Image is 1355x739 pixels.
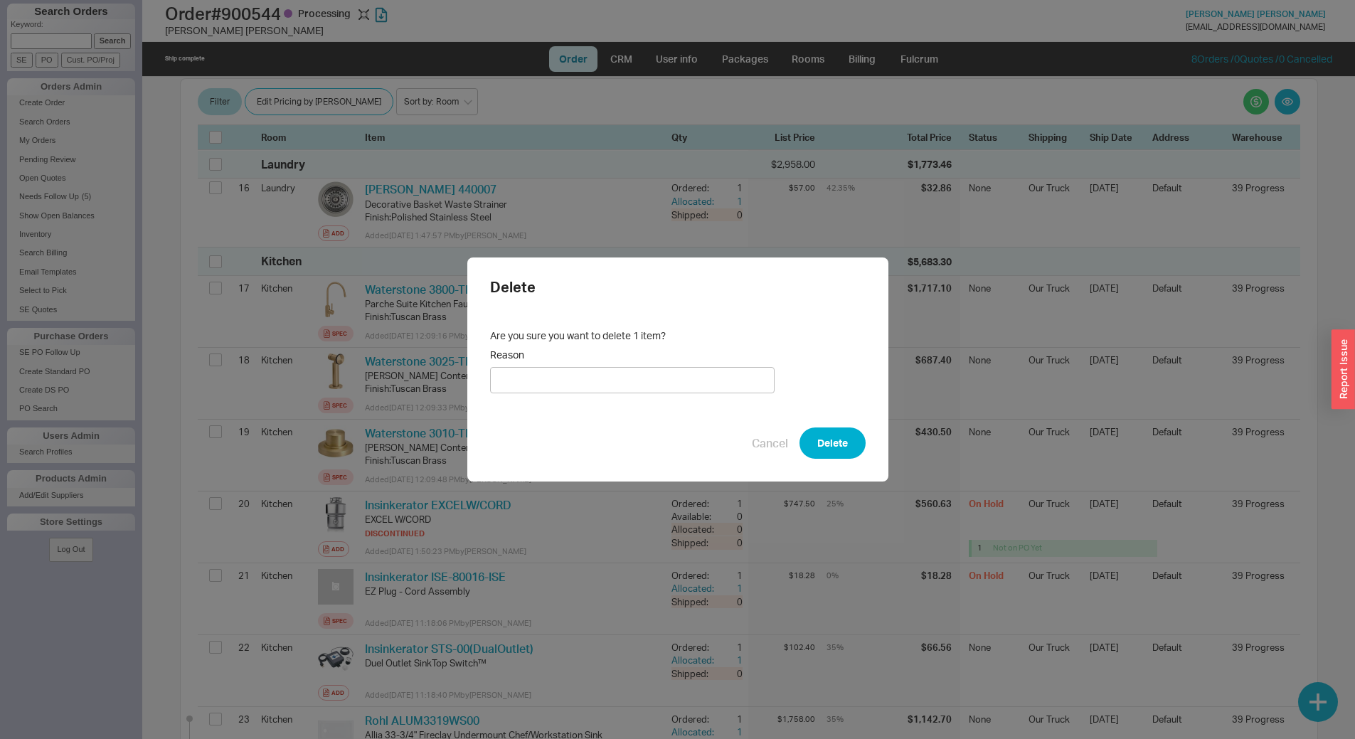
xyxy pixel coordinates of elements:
[490,367,775,393] input: Reason
[752,435,788,451] button: Cancel
[490,280,866,294] h2: Delete
[799,427,866,459] button: Delete
[817,435,848,452] span: Delete
[490,329,866,393] div: Are you sure you want to delete 1 item?
[490,349,775,361] span: Reason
